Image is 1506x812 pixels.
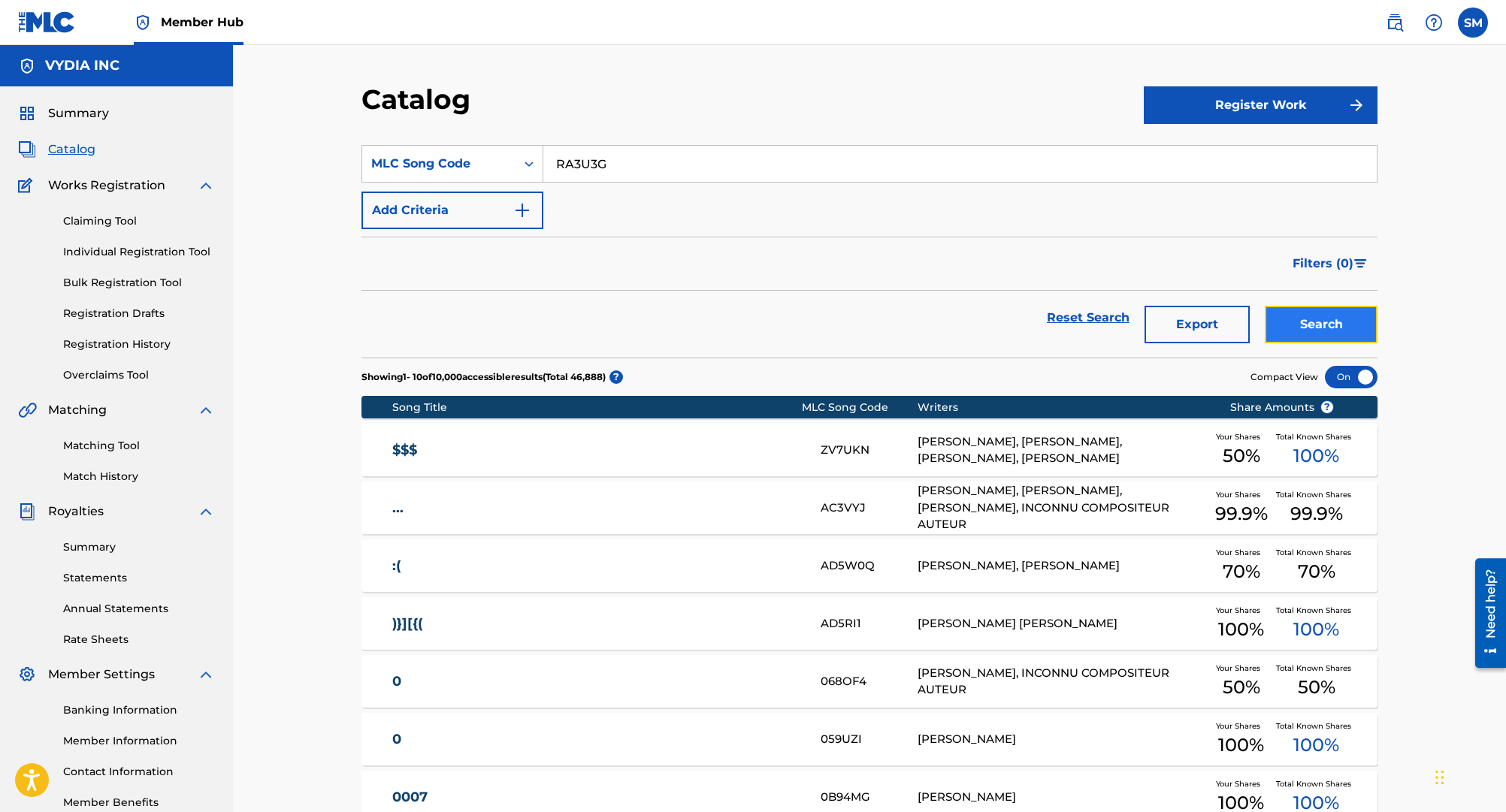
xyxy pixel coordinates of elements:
[48,177,165,195] span: Works Registration
[63,795,215,810] a: Member Benefits
[63,337,215,352] a: Registration History
[63,632,215,647] a: Rate Sheets
[609,370,623,384] span: ?
[18,140,36,158] img: Catalog
[1293,442,1339,469] span: 100 %
[821,789,917,806] div: 0B94MG
[1265,306,1377,343] button: Search
[1276,547,1357,558] span: Total Known Shares
[513,201,531,219] img: 9d2ae6d4665cec9f34b9.svg
[918,615,1207,632] div: [PERSON_NAME] [PERSON_NAME]
[48,503,104,521] span: Royalties
[1458,8,1488,38] div: User Menu
[1431,740,1506,812] iframe: Chat Widget
[821,615,917,632] div: AD5RI1
[392,731,801,748] a: 0
[361,145,1377,358] form: Search Form
[48,104,109,122] span: Summary
[18,140,95,158] a: CatalogCatalog
[63,764,215,780] a: Contact Information
[161,14,243,31] span: Member Hub
[63,367,215,383] a: Overclaims Tool
[1216,605,1266,616] span: Your Shares
[18,503,36,521] img: Royalties
[371,155,507,173] div: MLC Song Code
[18,104,36,122] img: Summary
[45,57,119,74] h5: VYDIA INC
[1276,663,1357,674] span: Total Known Shares
[1216,489,1266,500] span: Your Shares
[1435,755,1444,800] div: Drag
[63,275,215,291] a: Bulk Registration Tool
[134,14,152,32] img: Top Rightsholder
[1419,8,1449,38] div: Help
[1293,255,1353,273] span: Filters ( 0 )
[63,469,215,484] a: Match History
[1290,500,1343,527] span: 99.9 %
[63,702,215,718] a: Banking Information
[18,57,36,75] img: Accounts
[1215,500,1268,527] span: 99.9 %
[392,673,801,690] a: 0
[1425,14,1443,32] img: help
[821,673,917,690] div: 068OF4
[392,442,801,459] a: $$$
[392,557,801,575] a: :(
[392,615,801,632] a: )}][{(
[918,789,1207,806] div: [PERSON_NAME]
[392,500,801,517] a: ...
[63,306,215,321] a: Registration Drafts
[1223,558,1260,585] span: 70 %
[821,557,917,575] div: AD5W0Q
[1223,442,1260,469] span: 50 %
[821,442,917,459] div: ZV7UKN
[821,500,917,517] div: AC3VYJ
[1216,431,1266,442] span: Your Shares
[197,401,215,419] img: expand
[1386,14,1404,32] img: search
[1144,86,1377,124] button: Register Work
[1145,306,1250,343] button: Export
[1464,552,1506,673] iframe: Resource Center
[1321,401,1333,413] span: ?
[197,666,215,684] img: expand
[361,192,543,229] button: Add Criteria
[392,400,802,415] div: Song Title
[63,539,215,555] a: Summary
[1216,720,1266,732] span: Your Shares
[361,83,478,116] h2: Catalog
[18,104,109,122] a: SummarySummary
[1250,370,1318,384] span: Compact View
[1293,732,1339,759] span: 100 %
[1223,674,1260,701] span: 50 %
[1216,663,1266,674] span: Your Shares
[1354,259,1367,268] img: filter
[1276,489,1357,500] span: Total Known Shares
[1347,96,1365,114] img: f7272a7cc735f4ea7f67.svg
[63,733,215,749] a: Member Information
[1218,732,1264,759] span: 100 %
[918,665,1207,699] div: [PERSON_NAME], INCONNU COMPOSITEUR AUTEUR
[392,789,801,806] a: 0007
[1216,778,1266,789] span: Your Shares
[821,731,917,748] div: 059UZI
[1293,616,1339,643] span: 100 %
[18,666,36,684] img: Member Settings
[1284,245,1377,282] button: Filters (0)
[63,570,215,586] a: Statements
[918,557,1207,575] div: [PERSON_NAME], [PERSON_NAME]
[361,370,606,384] p: Showing 1 - 10 of 10,000 accessible results (Total 46,888 )
[918,433,1207,467] div: [PERSON_NAME], [PERSON_NAME], [PERSON_NAME], [PERSON_NAME]
[18,11,76,33] img: MLC Logo
[63,438,215,454] a: Matching Tool
[1298,558,1335,585] span: 70 %
[48,401,107,419] span: Matching
[918,731,1207,748] div: [PERSON_NAME]
[1276,778,1357,789] span: Total Known Shares
[63,213,215,229] a: Claiming Tool
[18,401,37,419] img: Matching
[1380,8,1410,38] a: Public Search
